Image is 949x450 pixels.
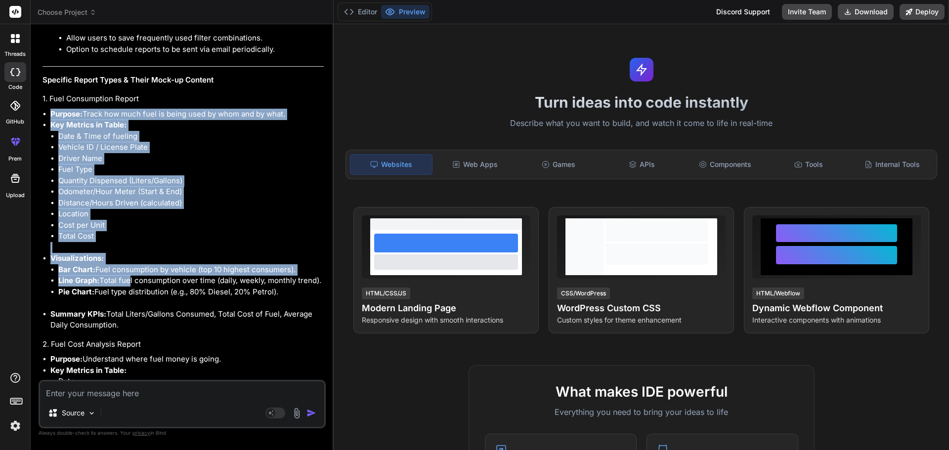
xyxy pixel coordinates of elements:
[38,7,96,17] span: Choose Project
[485,381,798,402] h2: What makes IDE powerful
[518,154,600,175] div: Games
[291,408,302,419] img: attachment
[66,44,324,55] li: Option to schedule reports to be sent via email periodically.
[132,430,150,436] span: privacy
[58,186,324,198] li: Odometer/Hour Meter (Start & End)
[62,408,85,418] p: Source
[340,117,943,130] p: Describe what you want to build, and watch it come to life in real-time
[58,131,324,142] li: Date & Time of fueling
[58,265,95,274] strong: Bar Chart:
[350,154,432,175] div: Websites
[557,301,726,315] h4: WordPress Custom CSS
[485,406,798,418] p: Everything you need to bring your ideas to life
[362,315,530,325] p: Responsive design with smooth interactions
[58,220,324,231] li: Cost per Unit
[58,164,324,175] li: Fuel Type
[768,154,850,175] div: Tools
[58,287,94,296] strong: Pie Chart:
[601,154,683,175] div: APIs
[58,142,324,153] li: Vehicle ID / License Plate
[58,231,324,242] li: Total Cost
[752,315,921,325] p: Interactive components with animations
[50,309,106,319] strong: Summary KPIs:
[58,275,324,286] li: Total fuel consumption over time (daily, weekly, monthly trend).
[362,301,530,315] h4: Modern Landing Page
[39,428,326,438] p: Always double-check its answers. Your in Bind
[752,287,804,299] div: HTML/Webflow
[58,264,324,276] li: Fuel consumption by vehicle (top 10 highest consumers).
[434,154,516,175] div: Web Apps
[8,83,22,91] label: code
[58,276,99,285] strong: Line Graph:
[87,409,96,417] img: Pick Models
[58,153,324,164] li: Driver Name
[50,309,324,331] li: Total Liters/Gallons Consumed, Total Cost of Fuel, Average Daily Consumption.
[43,93,324,105] h4: 1. Fuel Consumption Report
[50,354,83,364] strong: Purpose:
[58,376,324,387] li: Date
[685,154,766,175] div: Components
[58,286,324,298] li: Fuel type distribution (e.g., 80% Diesel, 20% Petrol).
[6,118,24,126] label: GitHub
[58,198,324,209] li: Distance/Hours Driven (calculated)
[710,4,776,20] div: Discord Support
[58,175,324,187] li: Quantity Dispensed (Liters/Gallons)
[340,93,943,111] h1: Turn ideas into code instantly
[782,4,832,20] button: Invite Team
[900,4,945,20] button: Deploy
[50,253,104,263] strong: Visualizations:
[66,33,324,44] li: Allow users to save frequently used filter combinations.
[50,109,83,119] strong: Purpose:
[50,354,324,365] li: Understand where fuel money is going.
[851,154,933,175] div: Internal Tools
[557,287,610,299] div: CSS/WordPress
[381,5,430,19] button: Preview
[838,4,894,20] button: Download
[50,109,324,120] li: Track how much fuel is being used by whom and by what.
[43,339,324,350] h4: 2. Fuel Cost Analysis Report
[340,5,381,19] button: Editor
[50,366,127,375] strong: Key Metrics in Table:
[306,408,316,418] img: icon
[362,287,410,299] div: HTML/CSS/JS
[8,155,22,163] label: prem
[557,315,726,325] p: Custom styles for theme enhancement
[4,50,26,58] label: threads
[752,301,921,315] h4: Dynamic Webflow Component
[7,417,24,434] img: settings
[6,191,25,200] label: Upload
[43,75,324,86] h3: Specific Report Types & Their Mock-up Content
[50,120,127,129] strong: Key Metrics in Table:
[58,208,324,220] li: Location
